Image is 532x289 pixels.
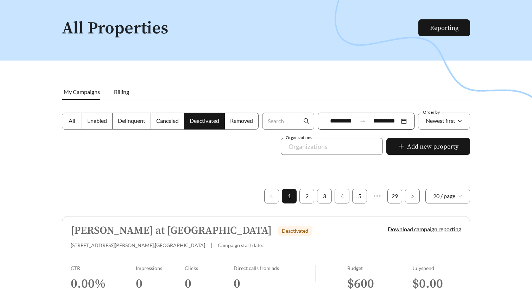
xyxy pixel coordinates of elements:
[353,189,367,203] a: 5
[62,19,419,38] h1: All Properties
[412,265,461,271] div: July spend
[386,138,470,155] button: plusAdd new property
[430,24,458,32] a: Reporting
[303,118,310,124] span: search
[407,142,458,151] span: Add new property
[71,265,136,271] div: CTR
[360,118,366,124] span: swap-right
[410,194,414,199] span: right
[315,265,316,282] img: line
[335,189,349,203] a: 4
[282,189,297,203] li: 1
[230,117,253,124] span: Removed
[264,189,279,203] button: left
[282,228,308,234] span: Deactivated
[405,189,420,203] li: Next Page
[69,117,75,124] span: All
[370,189,385,203] li: Next 5 Pages
[300,189,314,203] a: 2
[405,189,420,203] button: right
[347,265,412,271] div: Budget
[387,189,402,203] li: 29
[71,242,205,248] span: [STREET_ADDRESS][PERSON_NAME] , [GEOGRAPHIC_DATA]
[118,117,145,124] span: Delinquent
[264,189,279,203] li: Previous Page
[433,189,462,203] span: 20 / page
[299,189,314,203] li: 2
[425,189,470,203] div: Page Size
[270,194,274,199] span: left
[71,225,272,237] h5: [PERSON_NAME] at [GEOGRAPHIC_DATA]
[282,189,296,203] a: 1
[418,19,470,36] button: Reporting
[398,143,404,151] span: plus
[156,117,179,124] span: Canceled
[211,242,212,248] span: |
[360,118,366,124] span: to
[190,117,219,124] span: Deactivated
[218,242,263,248] span: Campaign start date:
[388,189,402,203] a: 29
[388,226,461,232] a: Download campaign reporting
[136,265,185,271] div: Impressions
[370,189,385,203] span: •••
[234,265,315,271] div: Direct calls from ads
[317,189,331,203] a: 3
[335,189,349,203] li: 4
[185,265,234,271] div: Clicks
[426,117,455,124] span: Newest first
[87,117,107,124] span: Enabled
[114,88,129,95] span: Billing
[317,189,332,203] li: 3
[352,189,367,203] li: 5
[64,88,100,95] span: My Campaigns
